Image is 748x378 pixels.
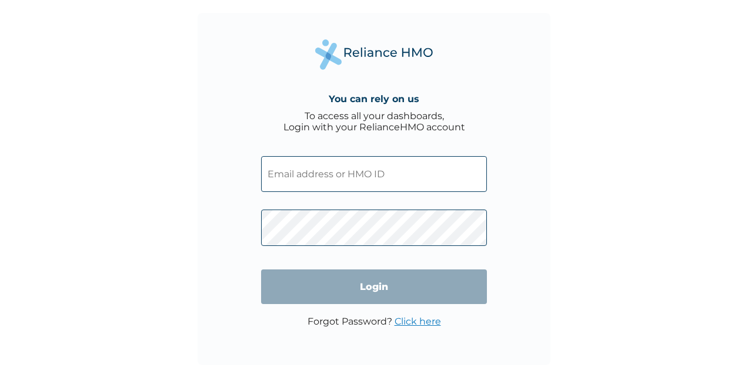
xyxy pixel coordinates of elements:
[329,93,419,104] h4: You can rely on us
[261,269,487,304] input: Login
[261,156,487,192] input: Email address or HMO ID
[308,316,441,327] p: Forgot Password?
[395,316,441,327] a: Click here
[315,39,433,69] img: Reliance Health's Logo
[283,110,465,133] div: To access all your dashboards, Login with your RelianceHMO account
